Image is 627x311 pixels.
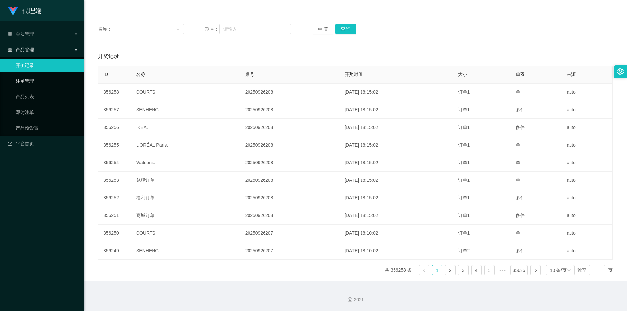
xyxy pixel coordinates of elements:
td: 356257 [98,101,131,119]
li: 1 [432,265,442,275]
span: 单 [516,160,520,165]
td: 356256 [98,119,131,136]
span: 多件 [516,213,525,218]
td: [DATE] 18:15:02 [339,119,453,136]
td: 20250926208 [240,101,339,119]
a: 5 [485,265,494,275]
span: 订单1 [458,178,470,183]
span: 单 [516,142,520,148]
span: 大小 [458,72,467,77]
span: 订单1 [458,160,470,165]
i: 图标: down [567,268,571,273]
td: [DATE] 18:15:02 [339,207,453,225]
td: 20250926208 [240,84,339,101]
span: 多件 [516,107,525,112]
span: 订单1 [458,107,470,112]
span: 名称： [98,26,113,33]
td: auto [561,242,613,260]
td: [DATE] 18:10:02 [339,225,453,242]
li: 5 [484,265,495,275]
td: Watsons. [131,154,240,172]
a: 图标: dashboard平台首页 [8,137,78,150]
div: 10 条/页 [550,265,567,275]
input: 请输入 [219,24,291,34]
td: 356251 [98,207,131,225]
td: COURTS. [131,225,240,242]
span: 订单1 [458,125,470,130]
a: 代理端 [8,8,42,13]
td: auto [561,207,613,225]
i: 图标: right [534,269,538,272]
span: 名称 [136,72,145,77]
li: 2 [445,265,456,275]
td: SENHENG. [131,101,240,119]
span: 订单1 [458,195,470,200]
td: 356255 [98,136,131,154]
div: 跳至 页 [577,265,613,275]
td: [DATE] 18:15:02 [339,172,453,189]
a: 2 [445,265,455,275]
i: 图标: down [176,27,180,32]
td: 356250 [98,225,131,242]
td: 356258 [98,84,131,101]
li: 3 [458,265,469,275]
span: 订单2 [458,248,470,253]
span: 开奖时间 [345,72,363,77]
button: 查 询 [335,24,356,34]
td: [DATE] 18:15:02 [339,154,453,172]
td: auto [561,225,613,242]
span: 期号： [205,26,219,33]
td: 20250926208 [240,136,339,154]
td: auto [561,189,613,207]
i: 图标: left [422,269,426,272]
td: 福利订单 [131,189,240,207]
span: 单双 [516,72,525,77]
span: ID [104,72,108,77]
td: 356254 [98,154,131,172]
a: 注单管理 [16,74,78,87]
li: 4 [471,265,482,275]
td: auto [561,101,613,119]
i: 图标: table [8,32,12,36]
td: auto [561,84,613,101]
td: L'ORÉAL Paris. [131,136,240,154]
a: 3 [458,265,468,275]
h1: 代理端 [22,0,42,21]
li: 35626 [510,265,528,275]
a: 开奖记录 [16,59,78,72]
button: 重 置 [313,24,333,34]
span: 产品管理 [8,47,34,52]
td: [DATE] 18:15:02 [339,84,453,101]
td: 20250926208 [240,189,339,207]
a: 即时注单 [16,106,78,119]
td: auto [561,119,613,136]
td: 20250926207 [240,242,339,260]
span: 单 [516,230,520,236]
td: IKEA. [131,119,240,136]
a: 产品预设置 [16,121,78,134]
li: 上一页 [419,265,429,275]
td: [DATE] 18:15:02 [339,189,453,207]
span: ••• [497,265,508,275]
td: 20250926208 [240,172,339,189]
span: 订单1 [458,213,470,218]
li: 向后 5 页 [497,265,508,275]
span: 单 [516,178,520,183]
span: 会员管理 [8,31,34,37]
td: 356253 [98,172,131,189]
span: 订单1 [458,89,470,95]
td: 20250926208 [240,207,339,225]
td: COURTS. [131,84,240,101]
span: 订单1 [458,142,470,148]
a: 产品列表 [16,90,78,103]
a: 4 [472,265,481,275]
td: auto [561,172,613,189]
td: 356249 [98,242,131,260]
td: auto [561,154,613,172]
td: 兑现订单 [131,172,240,189]
a: 35626 [511,265,527,275]
span: 多件 [516,195,525,200]
td: 商城订单 [131,207,240,225]
span: 期号 [245,72,254,77]
span: 多件 [516,125,525,130]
